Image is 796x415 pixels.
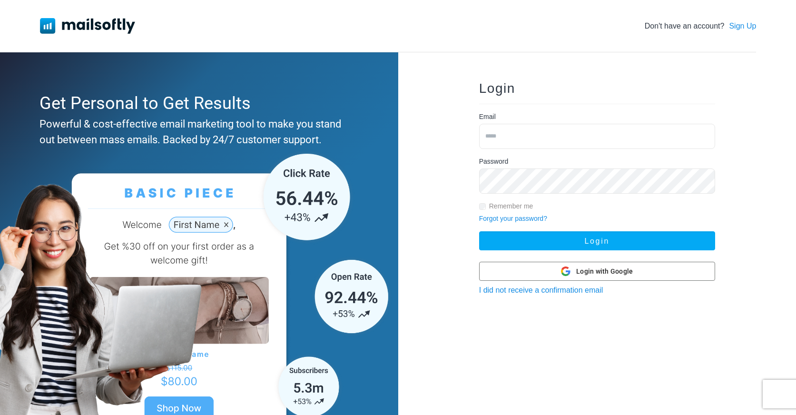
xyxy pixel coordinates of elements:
[645,20,757,32] div: Don't have an account?
[479,112,496,122] label: Email
[479,286,603,294] a: I did not receive a confirmation email
[479,157,508,167] label: Password
[479,262,715,281] button: Login with Google
[479,215,547,222] a: Forgot your password?
[479,231,715,250] button: Login
[729,20,756,32] a: Sign Up
[39,90,354,116] div: Get Personal to Get Results
[39,116,354,148] div: Powerful & cost-effective email marketing tool to make you stand out between mass emails. Backed ...
[489,201,533,211] label: Remember me
[40,18,135,33] img: Mailsoftly
[576,267,633,277] span: Login with Google
[479,81,515,96] span: Login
